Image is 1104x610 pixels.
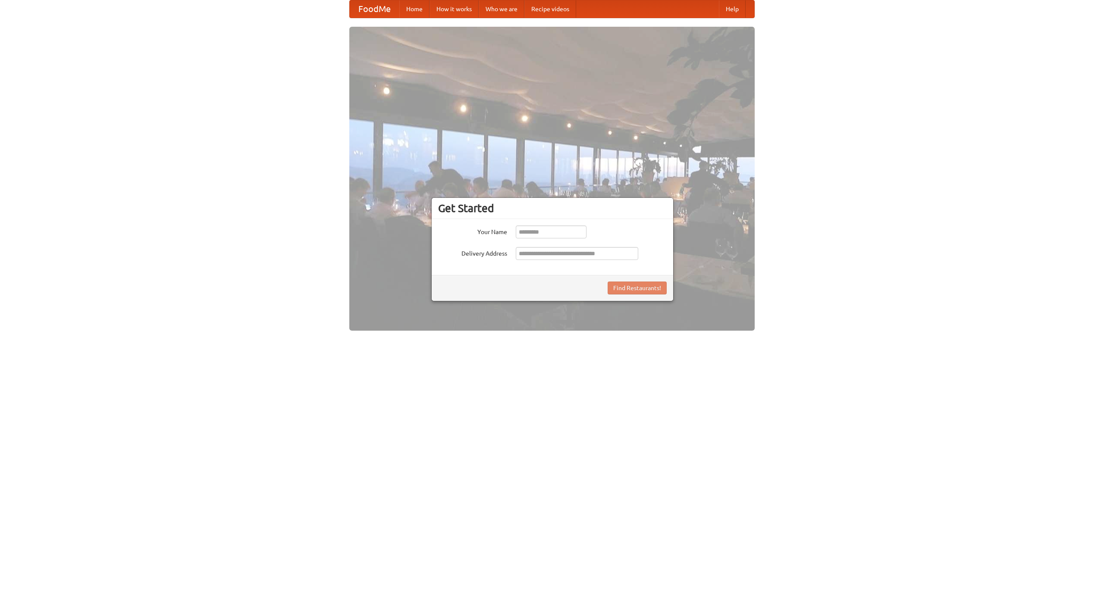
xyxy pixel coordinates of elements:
a: Who we are [479,0,524,18]
a: Recipe videos [524,0,576,18]
h3: Get Started [438,202,667,215]
button: Find Restaurants! [608,282,667,294]
a: FoodMe [350,0,399,18]
a: Home [399,0,430,18]
label: Delivery Address [438,247,507,258]
label: Your Name [438,225,507,236]
a: Help [719,0,746,18]
a: How it works [430,0,479,18]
